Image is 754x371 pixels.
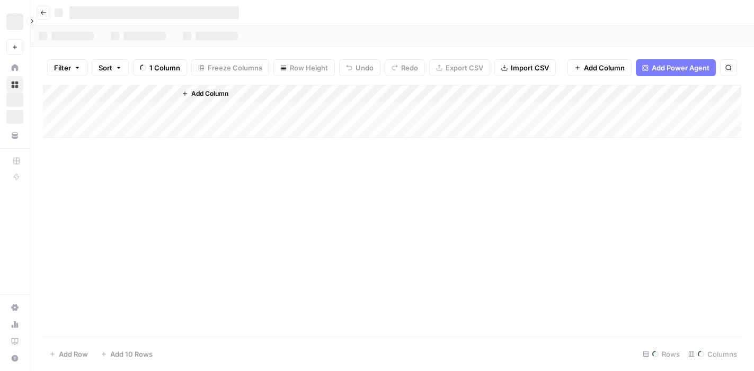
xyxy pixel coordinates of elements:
[401,62,418,73] span: Redo
[6,127,23,144] a: Your Data
[636,59,716,76] button: Add Power Agent
[149,62,180,73] span: 1 Column
[54,62,71,73] span: Filter
[429,59,490,76] button: Export CSV
[208,62,262,73] span: Freeze Columns
[191,59,269,76] button: Freeze Columns
[652,62,709,73] span: Add Power Agent
[356,62,374,73] span: Undo
[273,59,335,76] button: Row Height
[446,62,483,73] span: Export CSV
[47,59,87,76] button: Filter
[511,62,549,73] span: Import CSV
[584,62,625,73] span: Add Column
[684,346,741,363] div: Columns
[494,59,556,76] button: Import CSV
[567,59,632,76] button: Add Column
[6,333,23,350] a: Learning Hub
[43,346,94,363] button: Add Row
[385,59,425,76] button: Redo
[99,62,112,73] span: Sort
[638,346,684,363] div: Rows
[6,350,23,367] button: Help + Support
[59,349,88,359] span: Add Row
[6,59,23,76] a: Home
[6,316,23,333] a: Usage
[133,59,187,76] button: 1 Column
[6,299,23,316] a: Settings
[191,89,228,98] span: Add Column
[92,59,129,76] button: Sort
[290,62,328,73] span: Row Height
[178,87,233,101] button: Add Column
[110,349,153,359] span: Add 10 Rows
[339,59,380,76] button: Undo
[94,346,159,363] button: Add 10 Rows
[6,76,23,93] a: Browse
